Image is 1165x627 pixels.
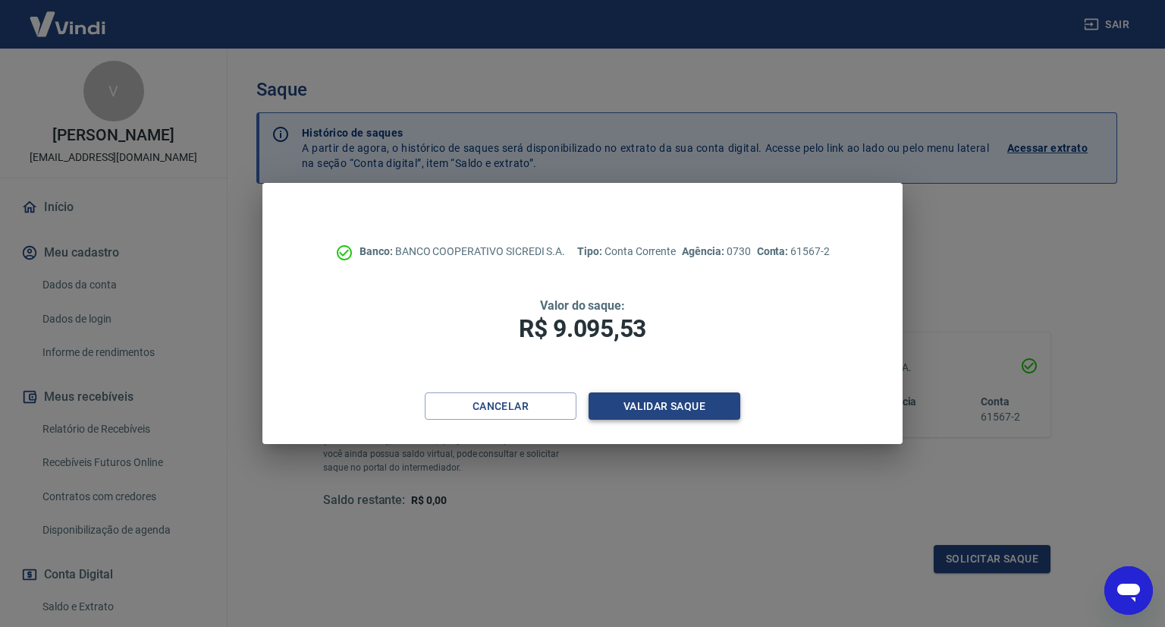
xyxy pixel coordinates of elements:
p: Conta Corrente [577,244,676,260]
p: 0730 [682,244,750,260]
span: Conta: [757,245,791,257]
button: Validar saque [589,392,740,421]
span: Valor do saque: [540,298,625,313]
span: Tipo: [577,245,604,257]
iframe: Botão para abrir a janela de mensagens [1104,566,1153,615]
p: 61567-2 [757,244,830,260]
span: R$ 9.095,53 [519,314,646,343]
span: Banco: [360,245,395,257]
span: Agência: [682,245,727,257]
p: BANCO COOPERATIVO SICREDI S.A. [360,244,565,260]
button: Cancelar [425,392,576,421]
